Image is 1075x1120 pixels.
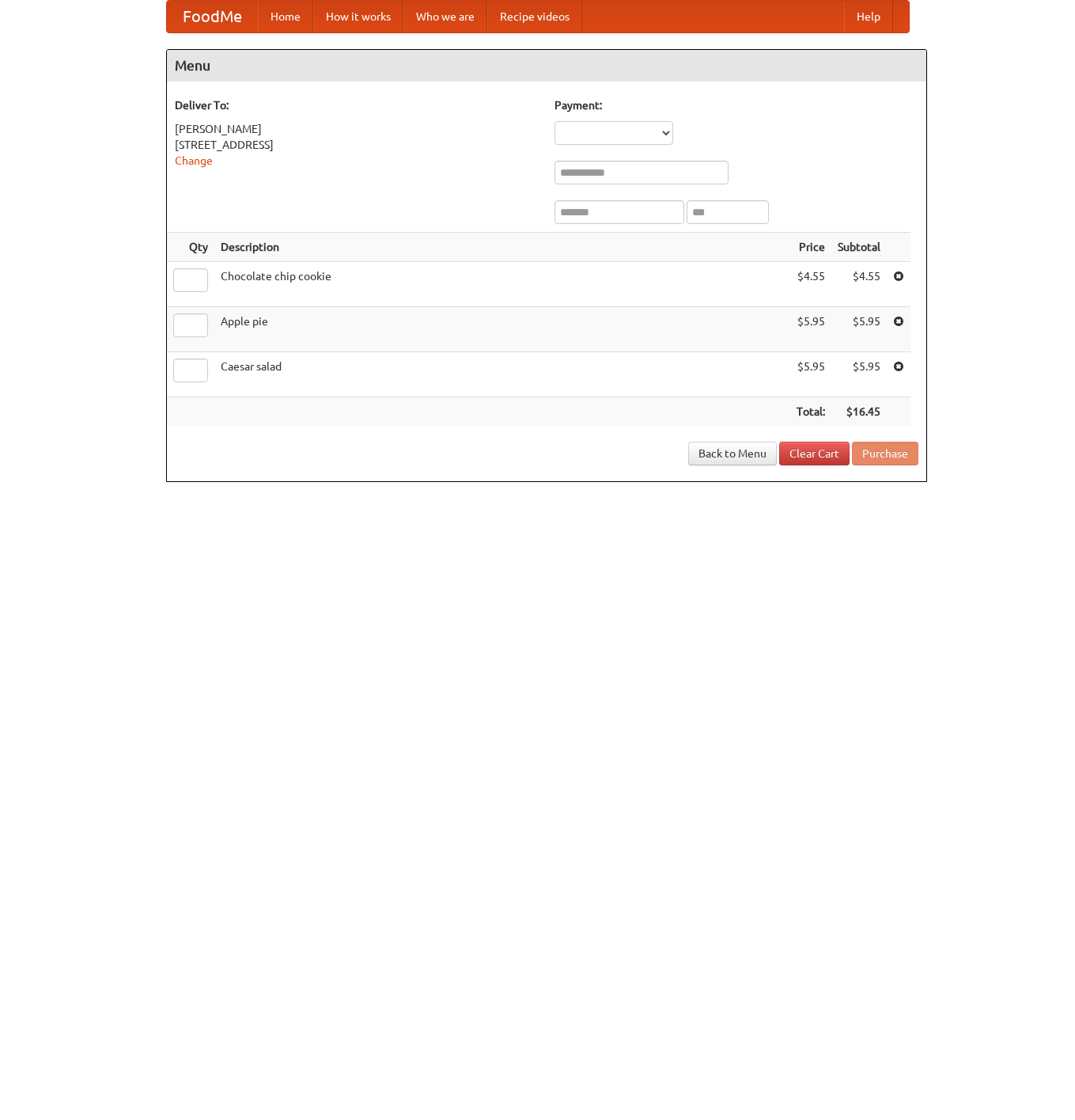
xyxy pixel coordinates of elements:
[175,97,539,113] h5: Deliver To:
[313,1,403,32] a: How it works
[688,442,777,465] a: Back to Menu
[175,121,539,137] div: [PERSON_NAME]
[403,1,487,32] a: Who we are
[167,233,214,262] th: Qty
[258,1,313,32] a: Home
[175,137,539,153] div: [STREET_ADDRESS]
[779,442,850,465] a: Clear Cart
[487,1,582,32] a: Recipe videos
[214,233,790,262] th: Description
[790,233,831,262] th: Price
[790,307,831,352] td: $5.95
[790,262,831,307] td: $4.55
[555,97,918,113] h5: Payment:
[214,307,790,352] td: Apple pie
[790,352,831,397] td: $5.95
[790,397,831,427] th: Total:
[831,233,887,262] th: Subtotal
[831,397,887,427] th: $16.45
[167,50,926,82] h4: Menu
[831,307,887,352] td: $5.95
[831,262,887,307] td: $4.55
[214,352,790,397] td: Caesar salad
[214,262,790,307] td: Chocolate chip cookie
[167,1,258,32] a: FoodMe
[175,154,213,167] a: Change
[844,1,893,32] a: Help
[831,352,887,397] td: $5.95
[852,442,918,465] button: Purchase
